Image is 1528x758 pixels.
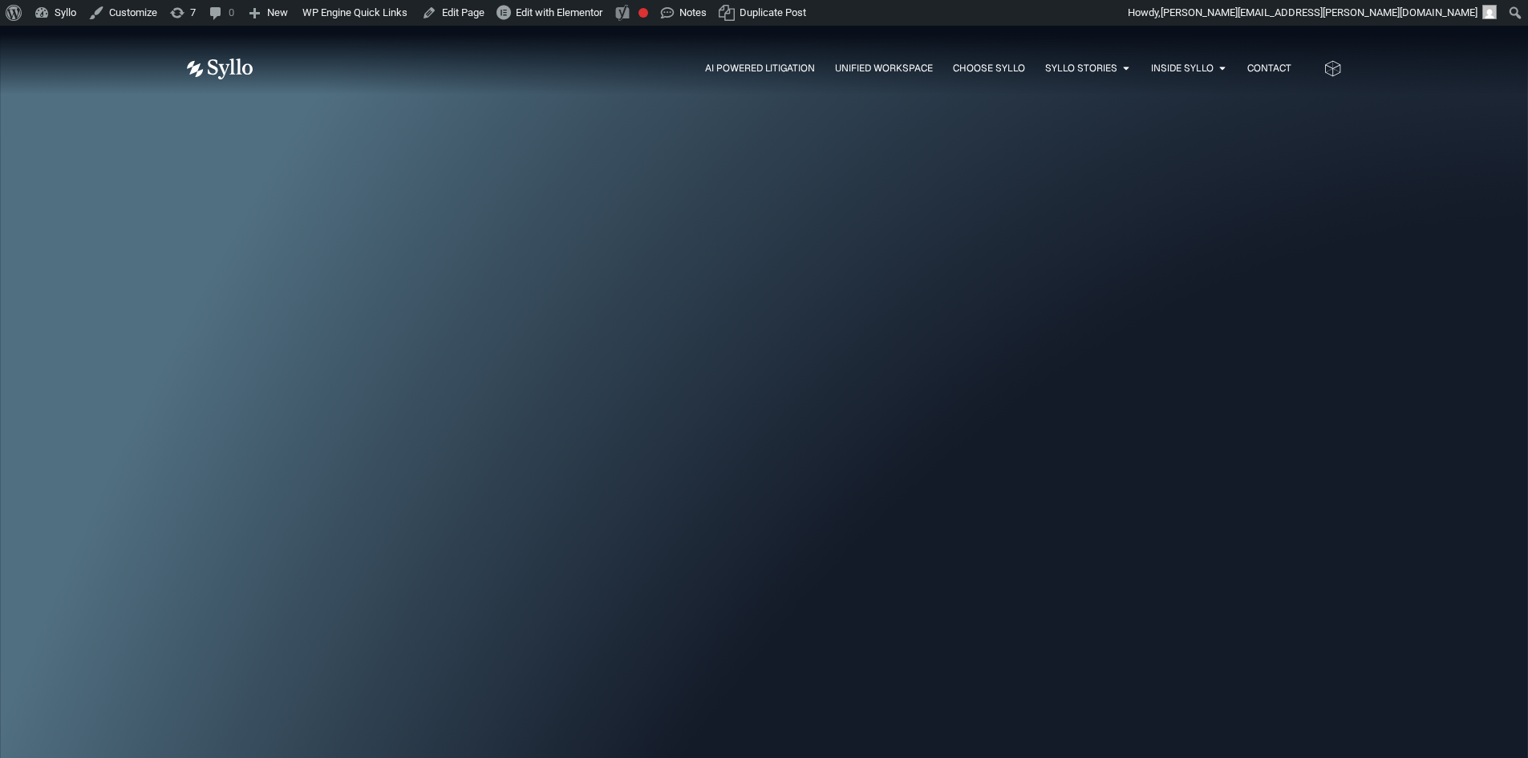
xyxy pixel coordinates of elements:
[953,61,1025,75] a: Choose Syllo
[638,8,648,18] div: Focus keyphrase not set
[187,59,253,79] img: Vector
[835,61,933,75] a: Unified Workspace
[285,61,1291,76] nav: Menu
[1151,61,1214,75] a: Inside Syllo
[516,6,602,18] span: Edit with Elementor
[1161,6,1477,18] span: [PERSON_NAME][EMAIL_ADDRESS][PERSON_NAME][DOMAIN_NAME]
[1045,61,1117,75] a: Syllo Stories
[1247,61,1291,75] a: Contact
[285,61,1291,76] div: Menu Toggle
[705,61,815,75] a: AI Powered Litigation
